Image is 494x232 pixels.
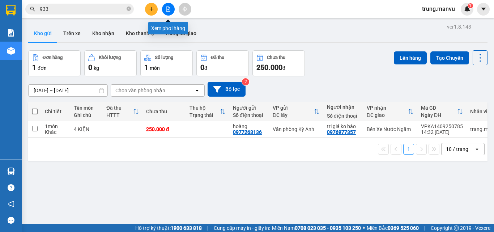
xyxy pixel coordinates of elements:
[94,65,99,71] span: kg
[28,25,58,42] button: Kho gửi
[8,184,14,191] span: question-circle
[155,55,173,60] div: Số lượng
[32,63,36,72] span: 1
[273,105,314,111] div: VP gửi
[127,6,131,13] span: close-circle
[189,112,220,118] div: Trạng thái
[200,63,204,72] span: 0
[327,113,359,119] div: Số điện thoại
[166,7,171,12] span: file-add
[179,3,191,16] button: aim
[146,109,182,114] div: Chưa thu
[146,126,182,132] div: 250.000 đ
[233,129,262,135] div: 0977263136
[7,47,15,55] img: warehouse-icon
[272,224,361,232] span: Miền Nam
[160,25,202,42] button: Hàng đã giao
[127,7,131,11] span: close-circle
[29,85,107,96] input: Select a date range.
[58,25,86,42] button: Trên xe
[327,129,356,135] div: 0976977357
[40,5,125,13] input: Tìm tên, số ĐT hoặc mã đơn
[474,146,480,152] svg: open
[295,225,361,231] strong: 0708 023 035 - 0935 103 250
[74,126,99,132] div: 4 KIỆN
[7,29,15,37] img: solution-icon
[196,50,249,76] button: Đã thu0đ
[99,55,121,60] div: Khối lượng
[256,63,282,72] span: 250.000
[273,112,314,118] div: ĐC lấy
[242,78,249,85] sup: 2
[204,65,207,71] span: đ
[6,5,16,16] img: logo-vxr
[120,25,160,42] button: Kho thanh lý
[43,55,63,60] div: Đơn hàng
[106,105,133,111] div: Đã thu
[135,224,202,232] span: Hỗ trợ kỹ thuật:
[45,109,67,114] div: Chi tiết
[28,50,81,76] button: Đơn hàng1đơn
[421,105,457,111] div: Mã GD
[106,112,133,118] div: HTTT
[8,217,14,224] span: message
[74,112,99,118] div: Ghi chú
[421,129,463,135] div: 14:32 [DATE]
[233,105,265,111] div: Người gửi
[182,7,187,12] span: aim
[417,102,467,121] th: Toggle SortBy
[416,4,461,13] span: trung.manvu
[403,144,414,155] button: 1
[267,55,285,60] div: Chưa thu
[367,224,419,232] span: Miền Bắc
[194,88,200,93] svg: open
[140,50,193,76] button: Số lượng1món
[454,225,459,231] span: copyright
[233,112,265,118] div: Số điện thoại
[8,201,14,207] span: notification
[211,55,224,60] div: Đã thu
[273,126,320,132] div: Văn phòng Kỳ Anh
[45,129,67,135] div: Khác
[38,65,47,71] span: đơn
[269,102,323,121] th: Toggle SortBy
[189,105,220,111] div: Thu hộ
[327,123,359,129] div: tri giá ko báo
[327,104,359,110] div: Người nhận
[115,87,165,94] div: Chọn văn phòng nhận
[447,23,471,31] div: ver 1.8.143
[388,225,419,231] strong: 0369 525 060
[477,3,490,16] button: caret-down
[145,3,158,16] button: plus
[162,3,175,16] button: file-add
[144,63,148,72] span: 1
[7,168,15,175] img: warehouse-icon
[424,224,425,232] span: |
[469,3,472,8] span: 1
[421,123,463,129] div: VPKA1409250785
[171,225,202,231] strong: 1900 633 818
[208,82,246,97] button: Bộ lọc
[233,123,265,129] div: hoàng
[446,145,468,153] div: 10 / trang
[186,102,229,121] th: Toggle SortBy
[214,224,270,232] span: Cung cấp máy in - giấy in:
[394,51,427,64] button: Lên hàng
[430,51,469,64] button: Tạo Chuyến
[86,25,120,42] button: Kho nhận
[363,227,365,229] span: ⚪️
[74,105,99,111] div: Tên món
[30,7,35,12] span: search
[149,7,154,12] span: plus
[103,102,142,121] th: Toggle SortBy
[367,126,414,132] div: Bến Xe Nước Ngầm
[421,112,457,118] div: Ngày ĐH
[45,123,67,129] div: 1 món
[367,112,408,118] div: ĐC giao
[84,50,137,76] button: Khối lượng0kg
[282,65,285,71] span: đ
[88,63,92,72] span: 0
[207,224,208,232] span: |
[150,65,160,71] span: món
[480,6,487,12] span: caret-down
